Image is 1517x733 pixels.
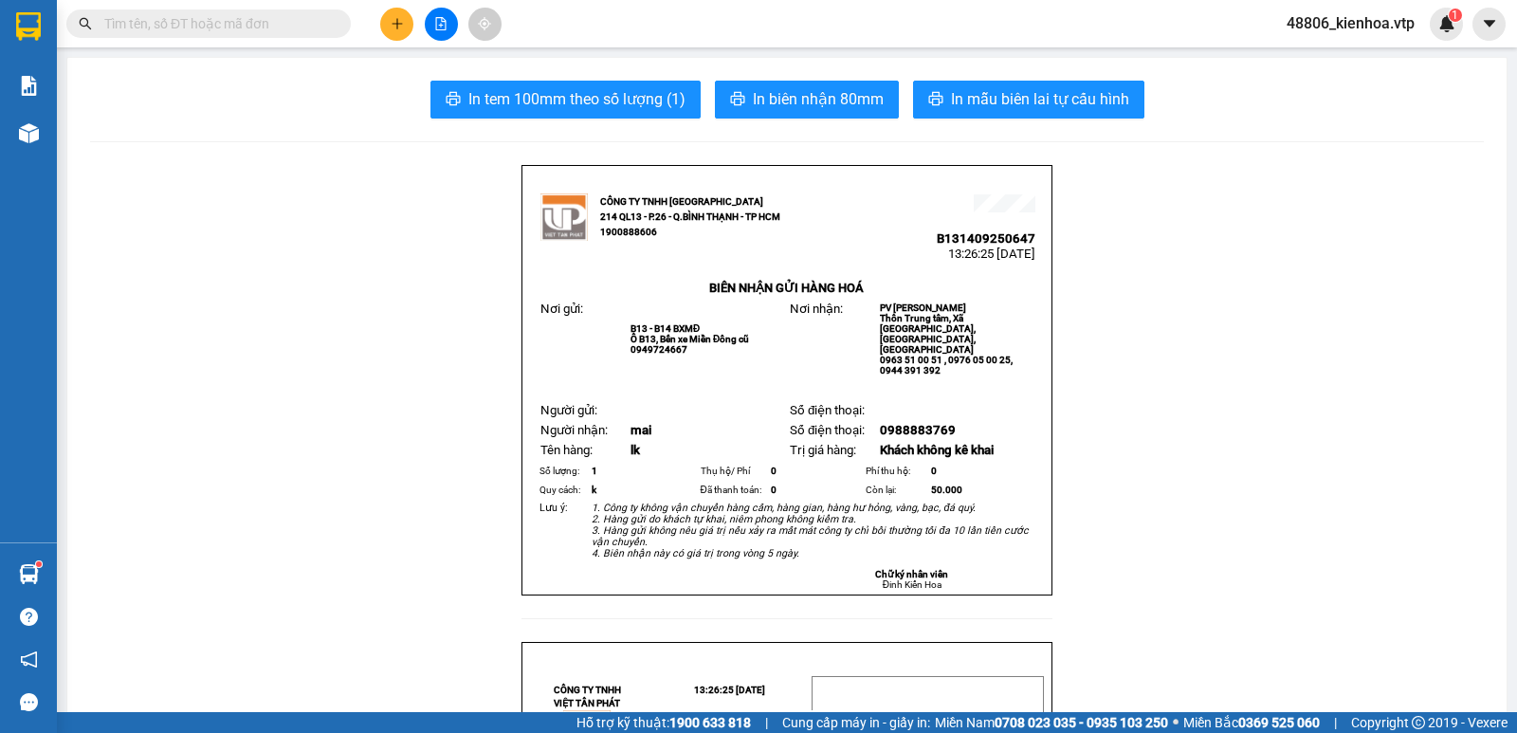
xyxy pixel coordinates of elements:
span: Đinh Kiến Hoa [883,579,941,590]
td: Còn lại: [863,481,929,500]
span: PV [PERSON_NAME] [880,302,966,313]
span: question-circle [20,608,38,626]
strong: 0708 023 035 - 0935 103 250 [995,715,1168,730]
span: Hỗ trợ kỹ thuật: [576,712,751,733]
span: plus [391,17,404,30]
span: Người gửi: [540,403,597,417]
img: solution-icon [19,76,39,96]
span: Tên hàng: [540,443,593,457]
sup: 1 [36,561,42,567]
input: Tìm tên, số ĐT hoặc mã đơn [104,13,328,34]
strong: BIÊN NHẬN GỬI HÀNG HOÁ [709,281,864,295]
button: caret-down [1472,8,1506,41]
span: In mẫu biên lai tự cấu hình [951,87,1129,111]
span: 48806_kienhoa.vtp [1271,11,1430,35]
span: Lưu ý: [539,502,568,514]
span: printer [928,91,943,109]
span: | [1334,712,1337,733]
span: aim [478,17,491,30]
span: file-add [434,17,448,30]
td: Quy cách: [537,481,589,500]
span: | [765,712,768,733]
span: Nơi nhận: [790,302,843,316]
span: Số điện thoại: [790,423,865,437]
span: notification [20,651,38,669]
td: Số lượng: [537,462,589,481]
button: printerIn tem 100mm theo số lượng (1) [430,81,701,119]
button: printerIn mẫu biên lai tự cấu hình [913,81,1144,119]
img: logo [540,193,588,241]
span: 13:26:25 [DATE] [694,685,765,695]
span: 0 [931,466,937,476]
span: B131409250647 [937,231,1035,246]
span: lk [631,443,640,457]
span: printer [730,91,745,109]
span: In biên nhận 80mm [753,87,884,111]
span: 1 [592,466,597,476]
span: Miền Nam [935,712,1168,733]
span: Trị giá hàng: [790,443,856,457]
span: In tem 100mm theo số lượng (1) [468,87,685,111]
span: k [592,485,596,495]
strong: CÔNG TY TNHH VIỆT TÂN PHÁT [554,685,621,708]
span: Khách không kê khai [880,443,994,457]
button: printerIn biên nhận 80mm [715,81,899,119]
span: message [20,693,38,711]
span: Ô B13, Bến xe Miền Đông cũ [631,334,749,344]
span: mai [631,423,651,437]
sup: 1 [1449,9,1462,22]
span: B13 - B14 BXMĐ [631,323,700,334]
span: Thôn Trung tâm, Xã [GEOGRAPHIC_DATA], [GEOGRAPHIC_DATA], [GEOGRAPHIC_DATA] [880,313,976,355]
td: Đã thanh toán: [698,481,769,500]
span: ⚪️ [1173,719,1179,726]
span: 0 [771,485,777,495]
span: 13:26:25 [DATE] [948,247,1035,261]
span: 0988883769 [880,423,956,437]
span: Miền Bắc [1183,712,1320,733]
strong: 1900 633 818 [669,715,751,730]
span: 0963 51 00 51 , 0976 05 00 25, 0944 391 392 [880,355,1013,376]
img: warehouse-icon [19,123,39,143]
img: icon-new-feature [1438,15,1455,32]
span: Cung cấp máy in - giấy in: [782,712,930,733]
td: Thụ hộ/ Phí [698,462,769,481]
button: aim [468,8,502,41]
button: file-add [425,8,458,41]
img: logo-vxr [16,12,41,41]
span: 0949724667 [631,344,687,355]
em: 1. Công ty không vận chuyển hàng cấm, hàng gian, hàng hư hỏng, vàng, bạc, đá quý. 2. Hàng gửi do ... [592,502,1029,559]
span: 1 [1452,9,1458,22]
span: Người nhận: [540,423,608,437]
span: caret-down [1481,15,1498,32]
strong: 0369 525 060 [1238,715,1320,730]
span: copyright [1412,716,1425,729]
strong: Chữ ký nhân viên [875,569,948,579]
span: 50.000 [931,485,962,495]
button: plus [380,8,413,41]
span: 0 [771,466,777,476]
span: search [79,17,92,30]
span: Nơi gửi: [540,302,583,316]
img: warehouse-icon [19,564,39,584]
span: printer [446,91,461,109]
td: Phí thu hộ: [863,462,929,481]
span: Số điện thoại: [790,403,865,417]
strong: CÔNG TY TNHH [GEOGRAPHIC_DATA] 214 QL13 - P.26 - Q.BÌNH THẠNH - TP HCM 1900888606 [600,196,780,237]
